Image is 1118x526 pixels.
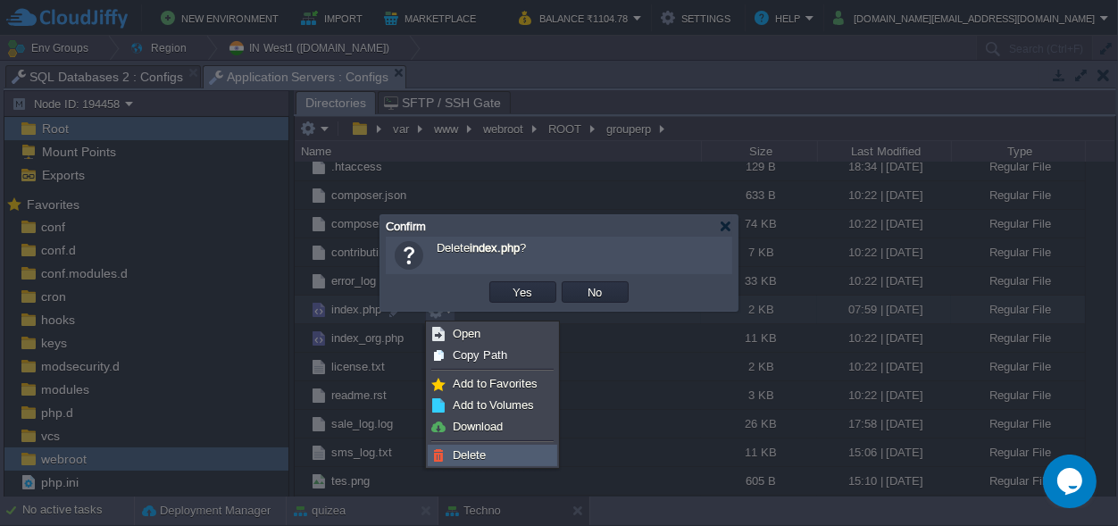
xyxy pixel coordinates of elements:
[429,446,556,465] a: Delete
[470,241,520,255] b: index.php
[453,398,534,412] span: Add to Volumes
[453,420,503,433] span: Download
[429,417,556,437] a: Download
[453,377,538,390] span: Add to Favorites
[437,241,526,255] span: Delete ?
[453,448,486,462] span: Delete
[386,220,426,233] span: Confirm
[429,324,556,344] a: Open
[429,374,556,394] a: Add to Favorites
[508,284,538,300] button: Yes
[1043,455,1100,508] iframe: chat widget
[429,396,556,415] a: Add to Volumes
[583,284,608,300] button: No
[453,327,480,340] span: Open
[453,348,507,362] span: Copy Path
